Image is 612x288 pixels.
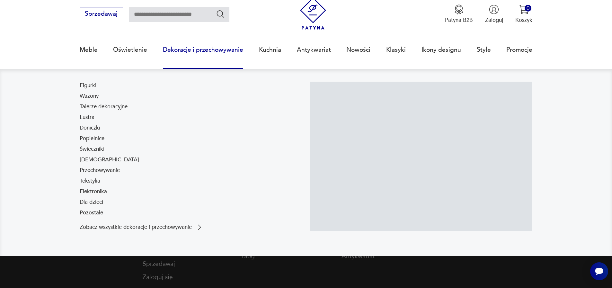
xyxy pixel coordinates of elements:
[80,135,104,142] a: Popielnice
[259,35,281,65] a: Kuchnia
[519,4,529,14] img: Ikona koszyka
[80,223,203,231] a: Zobacz wszystkie dekoracje i przechowywanie
[477,35,491,65] a: Style
[590,262,608,280] iframe: Smartsupp widget button
[80,92,99,100] a: Wazony
[454,4,464,14] img: Ikona medalu
[113,35,147,65] a: Oświetlenie
[80,35,98,65] a: Meble
[80,177,100,185] a: Tekstylia
[80,124,100,132] a: Doniczki
[80,103,128,111] a: Talerze dekoracyjne
[80,188,107,195] a: Elektronika
[445,16,473,24] p: Patyna B2B
[346,35,370,65] a: Nowości
[80,145,104,153] a: Świeczniki
[80,113,94,121] a: Lustra
[445,4,473,24] button: Patyna B2B
[421,35,461,65] a: Ikony designu
[80,209,103,217] a: Pozostałe
[489,4,499,14] img: Ikonka użytkownika
[80,166,120,174] a: Przechowywanie
[445,4,473,24] a: Ikona medaluPatyna B2B
[386,35,406,65] a: Klasyki
[163,35,243,65] a: Dekoracje i przechowywanie
[80,12,123,17] a: Sprzedawaj
[80,82,96,89] a: Figurki
[80,198,103,206] a: Dla dzieci
[485,4,503,24] button: Zaloguj
[80,225,192,230] p: Zobacz wszystkie dekoracje i przechowywanie
[485,16,503,24] p: Zaloguj
[80,156,139,164] a: [DEMOGRAPHIC_DATA]
[297,35,331,65] a: Antykwariat
[515,4,532,24] button: 0Koszyk
[80,7,123,21] button: Sprzedawaj
[525,5,531,12] div: 0
[506,35,532,65] a: Promocje
[515,16,532,24] p: Koszyk
[216,9,225,19] button: Szukaj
